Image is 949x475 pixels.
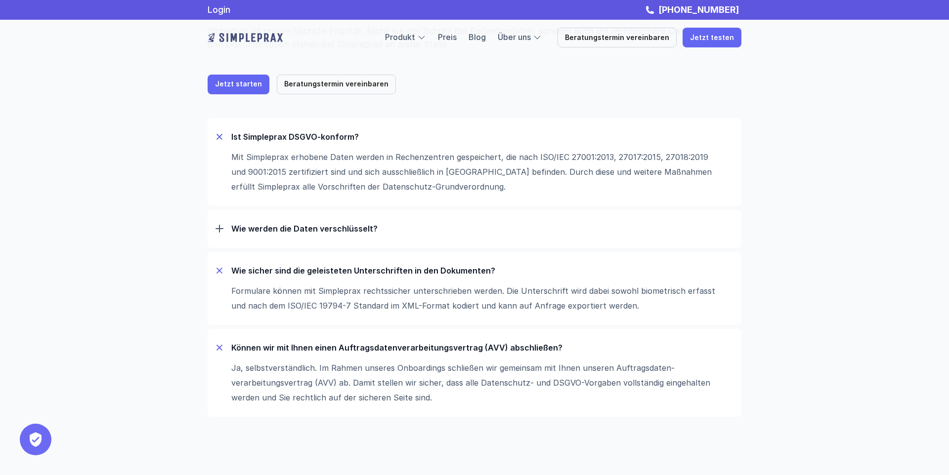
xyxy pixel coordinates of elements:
[231,150,724,194] p: Mit Simpleprax erhobene Daten werden in Rechenzentren gespeichert, die nach ISO/IEC 27001:2013, 2...
[231,266,733,276] p: Wie sicher sind die geleisteten Unterschriften in den Dokumenten?
[231,343,733,353] p: Können wir mit Ihnen einen Auftrags­daten­verarbeitungs­vertrag (AVV) abschließen?
[208,4,230,15] a: Login
[469,32,486,42] a: Blog
[683,28,741,47] a: Jetzt testen
[565,34,669,42] p: Beratungstermin vereinbaren
[231,132,733,142] p: Ist Simpleprax DSGVO-konform?
[656,4,741,15] a: [PHONE_NUMBER]
[690,34,734,42] p: Jetzt testen
[658,4,739,15] strong: [PHONE_NUMBER]
[231,360,724,405] p: Ja, selbstverständlich. Im Rahmen unseres Onboardings schließen wir gemeinsam mit Ihnen unseren A...
[231,283,724,313] p: Formulare können mit Simpleprax rechtssicher unterschrieben werden. Die Unterschrift wird dabei s...
[558,28,677,47] a: Beratungstermin vereinbaren
[385,32,415,42] a: Produkt
[438,32,457,42] a: Preis
[277,75,396,94] a: Beratungstermin vereinbaren
[231,224,733,234] p: Wie werden die Daten verschlüsselt?
[215,80,262,88] p: Jetzt starten
[208,75,269,94] a: Jetzt starten
[284,80,388,88] p: Beratungstermin vereinbaren
[498,32,531,42] a: Über uns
